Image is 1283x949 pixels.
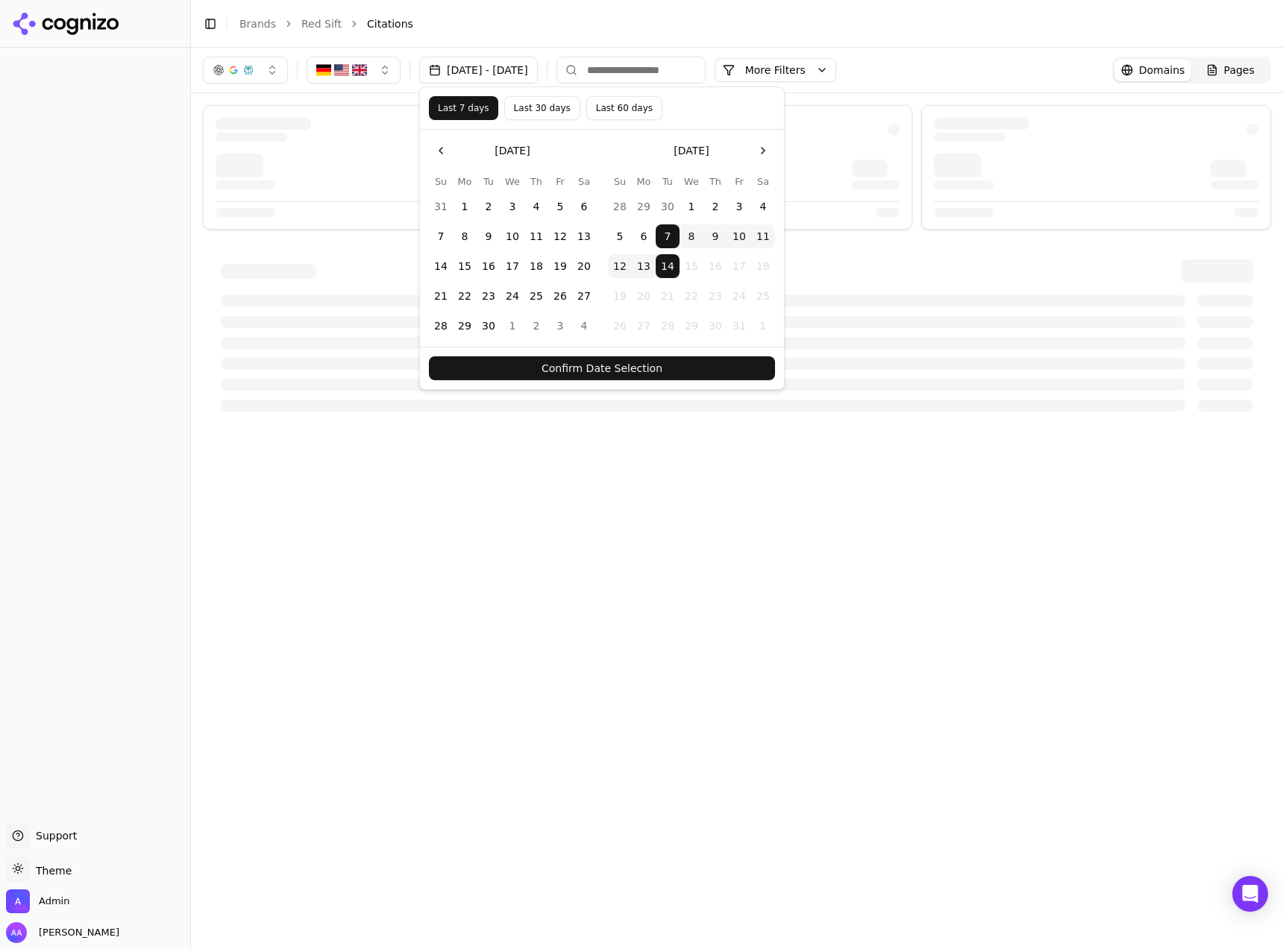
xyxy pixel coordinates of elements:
[608,174,632,189] th: Sunday
[751,139,775,163] button: Go to the Next Month
[632,174,656,189] th: Monday
[30,865,72,877] span: Theme
[429,356,775,380] button: Confirm Date Selection
[656,254,680,278] button: Today, Tuesday, October 14th, 2025, selected
[1224,63,1255,78] span: Pages
[1139,63,1185,78] span: Domains
[501,195,524,218] button: Wednesday, September 3rd, 2025
[33,926,119,939] span: [PERSON_NAME]
[632,224,656,248] button: Monday, October 6th, 2025
[6,889,69,913] button: Open organization switcher
[632,195,656,218] button: Monday, September 29th, 2025
[727,174,751,189] th: Friday
[548,314,572,338] button: Friday, October 3rd, 2025
[572,174,596,189] th: Saturday
[608,195,632,218] button: Sunday, September 28th, 2025
[504,96,580,120] button: Last 30 days
[6,922,119,943] button: Open user button
[501,284,524,308] button: Wednesday, September 24th, 2025
[453,224,477,248] button: Monday, September 8th, 2025
[367,16,413,31] span: Citations
[429,139,453,163] button: Go to the Previous Month
[680,195,703,218] button: Wednesday, October 1st, 2025
[501,314,524,338] button: Wednesday, October 1st, 2025
[429,174,453,189] th: Sunday
[501,254,524,278] button: Wednesday, September 17th, 2025
[334,63,349,78] img: United States
[524,284,548,308] button: Thursday, September 25th, 2025
[751,224,775,248] button: Saturday, October 11th, 2025, selected
[429,195,453,218] button: Sunday, August 31st, 2025
[477,195,501,218] button: Tuesday, September 2nd, 2025
[453,174,477,189] th: Monday
[727,195,751,218] button: Friday, October 3rd, 2025
[548,224,572,248] button: Friday, September 12th, 2025
[751,195,775,218] button: Saturday, October 4th, 2025
[501,224,524,248] button: Wednesday, September 10th, 2025
[680,224,703,248] button: Wednesday, October 8th, 2025, selected
[572,314,596,338] button: Saturday, October 4th, 2025
[429,96,498,120] button: Last 7 days
[524,314,548,338] button: Thursday, October 2nd, 2025
[39,895,69,908] span: Admin
[239,18,276,30] a: Brands
[656,224,680,248] button: Tuesday, October 7th, 2025, selected
[751,174,775,189] th: Saturday
[548,254,572,278] button: Friday, September 19th, 2025
[477,284,501,308] button: Tuesday, September 23rd, 2025
[524,174,548,189] th: Thursday
[1232,876,1268,912] div: Open Intercom Messenger
[703,195,727,218] button: Thursday, October 2nd, 2025
[477,254,501,278] button: Tuesday, September 16th, 2025
[429,174,596,338] table: September 2025
[239,16,1241,31] nav: breadcrumb
[524,254,548,278] button: Thursday, September 18th, 2025
[572,284,596,308] button: Saturday, September 27th, 2025
[316,63,331,78] img: Germany
[453,314,477,338] button: Monday, September 29th, 2025
[608,174,775,338] table: October 2025
[477,174,501,189] th: Tuesday
[6,922,27,943] img: Alp Aysan
[524,195,548,218] button: Thursday, September 4th, 2025
[548,195,572,218] button: Friday, September 5th, 2025
[608,254,632,278] button: Sunday, October 12th, 2025, selected
[429,254,453,278] button: Sunday, September 14th, 2025
[6,889,30,913] img: Admin
[703,224,727,248] button: Thursday, October 9th, 2025, selected
[548,284,572,308] button: Friday, September 26th, 2025
[30,828,77,843] span: Support
[524,224,548,248] button: Thursday, September 11th, 2025
[453,284,477,308] button: Monday, September 22nd, 2025
[429,284,453,308] button: Sunday, September 21st, 2025
[548,174,572,189] th: Friday
[572,195,596,218] button: Saturday, September 6th, 2025
[453,195,477,218] button: Monday, September 1st, 2025
[703,174,727,189] th: Thursday
[608,224,632,248] button: Sunday, October 5th, 2025
[352,63,367,78] img: United Kingdom
[419,57,538,83] button: [DATE] - [DATE]
[572,224,596,248] button: Saturday, September 13th, 2025
[429,224,453,248] button: Sunday, September 7th, 2025
[727,224,751,248] button: Friday, October 10th, 2025, selected
[632,254,656,278] button: Monday, October 13th, 2025, selected
[501,174,524,189] th: Wednesday
[680,174,703,189] th: Wednesday
[715,58,836,82] button: More Filters
[429,314,453,338] button: Sunday, September 28th, 2025
[586,96,662,120] button: Last 60 days
[656,195,680,218] button: Tuesday, September 30th, 2025
[301,16,342,31] a: Red Sift
[477,314,501,338] button: Tuesday, September 30th, 2025
[656,174,680,189] th: Tuesday
[477,224,501,248] button: Tuesday, September 9th, 2025
[572,254,596,278] button: Saturday, September 20th, 2025
[453,254,477,278] button: Monday, September 15th, 2025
